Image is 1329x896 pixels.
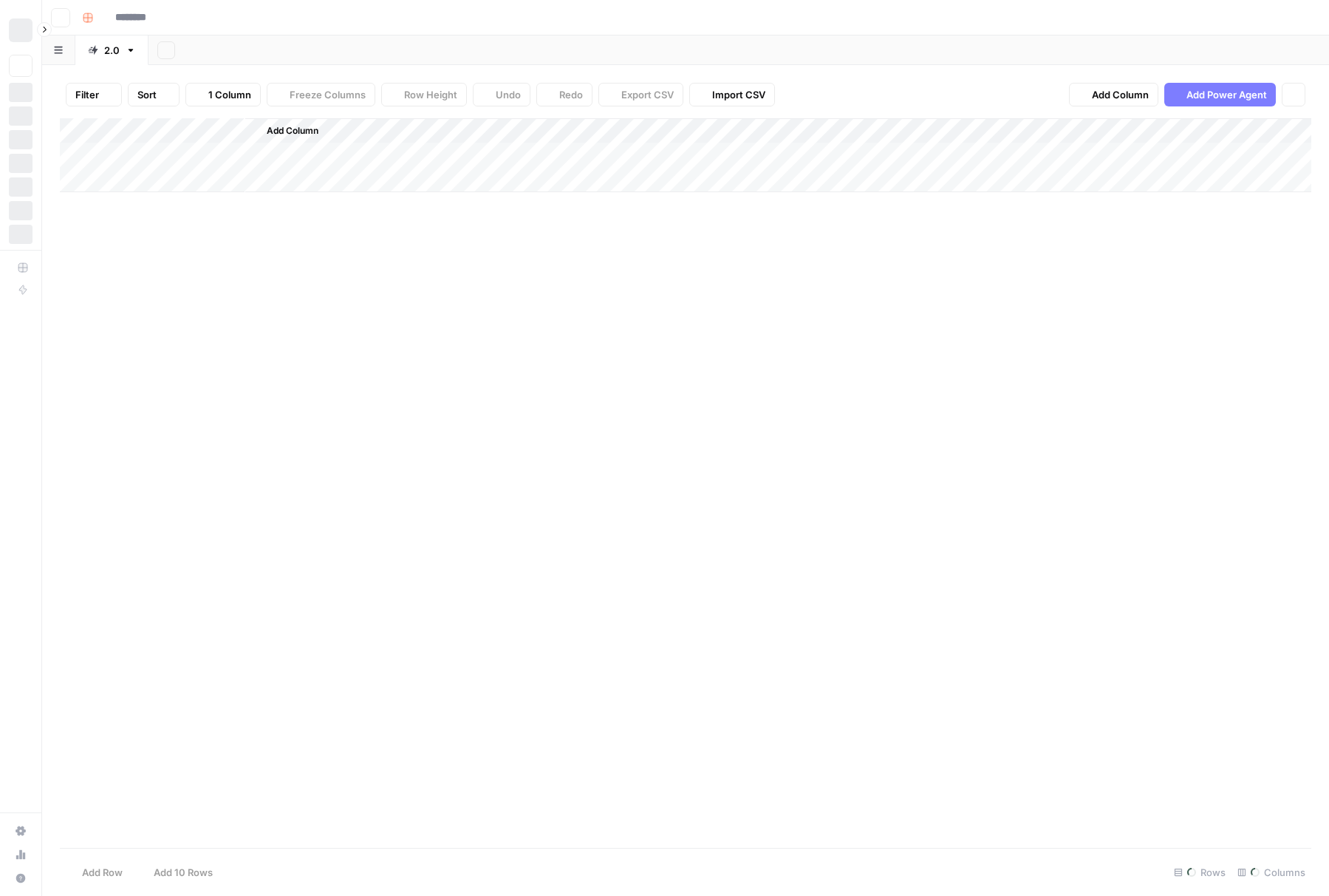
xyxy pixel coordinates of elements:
button: Add 10 Rows [131,861,222,884]
span: Add 10 Rows [154,865,213,880]
button: Add Row [60,861,131,884]
span: Add Column [1092,87,1149,102]
button: Undo [473,83,530,106]
span: Row Height [404,87,457,102]
button: Row Height [381,83,467,106]
button: Add Column [247,121,324,140]
button: Add Column [1069,83,1158,106]
span: Import CSV [712,87,765,102]
span: Add Column [267,124,318,138]
span: Filter [75,87,99,102]
span: Sort [137,87,157,102]
button: Help + Support [9,866,33,890]
button: Sort [128,83,180,106]
span: Redo [559,87,583,102]
span: Export CSV [621,87,674,102]
span: Freeze Columns [290,87,366,102]
button: Redo [536,83,592,106]
button: Import CSV [689,83,775,106]
a: Usage [9,843,33,866]
div: Rows [1168,861,1231,884]
button: Export CSV [598,83,683,106]
span: Undo [496,87,521,102]
a: Settings [9,819,33,843]
button: Freeze Columns [267,83,375,106]
button: 1 Column [185,83,261,106]
span: Add Row [82,865,123,880]
button: Filter [66,83,122,106]
div: 2.0 [104,43,120,58]
span: Add Power Agent [1186,87,1267,102]
span: 1 Column [208,87,251,102]
a: 2.0 [75,35,148,65]
button: Add Power Agent [1164,83,1276,106]
div: Columns [1231,861,1311,884]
